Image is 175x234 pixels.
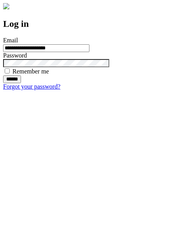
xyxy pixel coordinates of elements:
label: Remember me [12,68,49,75]
h2: Log in [3,19,172,29]
label: Password [3,52,27,59]
a: Forgot your password? [3,83,60,90]
img: logo-4e3dc11c47720685a147b03b5a06dd966a58ff35d612b21f08c02c0306f2b779.png [3,3,9,9]
label: Email [3,37,18,44]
